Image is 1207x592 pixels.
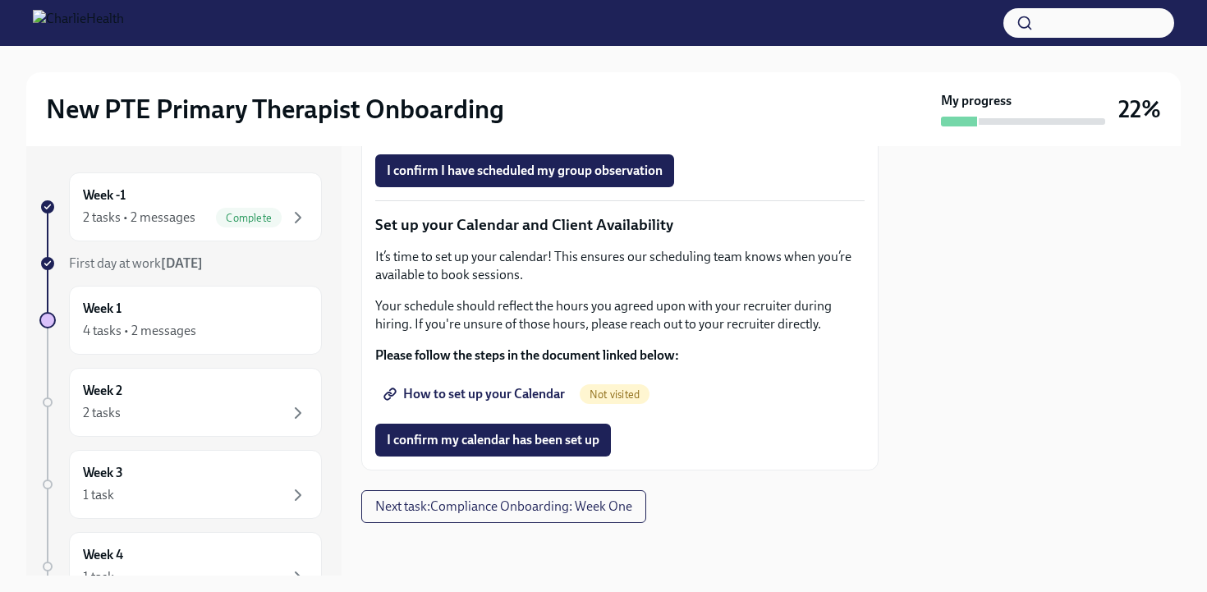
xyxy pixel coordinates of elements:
[361,490,646,523] button: Next task:Compliance Onboarding: Week One
[161,255,203,271] strong: [DATE]
[39,368,322,437] a: Week 22 tasks
[83,186,126,204] h6: Week -1
[387,432,599,448] span: I confirm my calendar has been set up
[46,93,504,126] h2: New PTE Primary Therapist Onboarding
[83,382,122,400] h6: Week 2
[39,255,322,273] a: First day at work[DATE]
[375,154,674,187] button: I confirm I have scheduled my group observation
[83,486,114,504] div: 1 task
[83,300,122,318] h6: Week 1
[375,248,865,284] p: It’s time to set up your calendar! This ensures our scheduling team knows when you’re available t...
[387,386,565,402] span: How to set up your Calendar
[83,546,123,564] h6: Week 4
[83,464,123,482] h6: Week 3
[39,172,322,241] a: Week -12 tasks • 2 messagesComplete
[83,404,121,422] div: 2 tasks
[1118,94,1161,124] h3: 22%
[83,209,195,227] div: 2 tasks • 2 messages
[375,297,865,333] p: Your schedule should reflect the hours you agreed upon with your recruiter during hiring. If you'...
[216,212,282,224] span: Complete
[83,568,114,586] div: 1 task
[69,255,203,271] span: First day at work
[39,286,322,355] a: Week 14 tasks • 2 messages
[33,10,124,36] img: CharlieHealth
[83,322,196,340] div: 4 tasks • 2 messages
[375,378,576,411] a: How to set up your Calendar
[375,424,611,457] button: I confirm my calendar has been set up
[580,388,649,401] span: Not visited
[941,92,1012,110] strong: My progress
[375,498,632,515] span: Next task : Compliance Onboarding: Week One
[39,450,322,519] a: Week 31 task
[375,214,865,236] p: Set up your Calendar and Client Availability
[387,163,663,179] span: I confirm I have scheduled my group observation
[375,347,679,363] strong: Please follow the steps in the document linked below:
